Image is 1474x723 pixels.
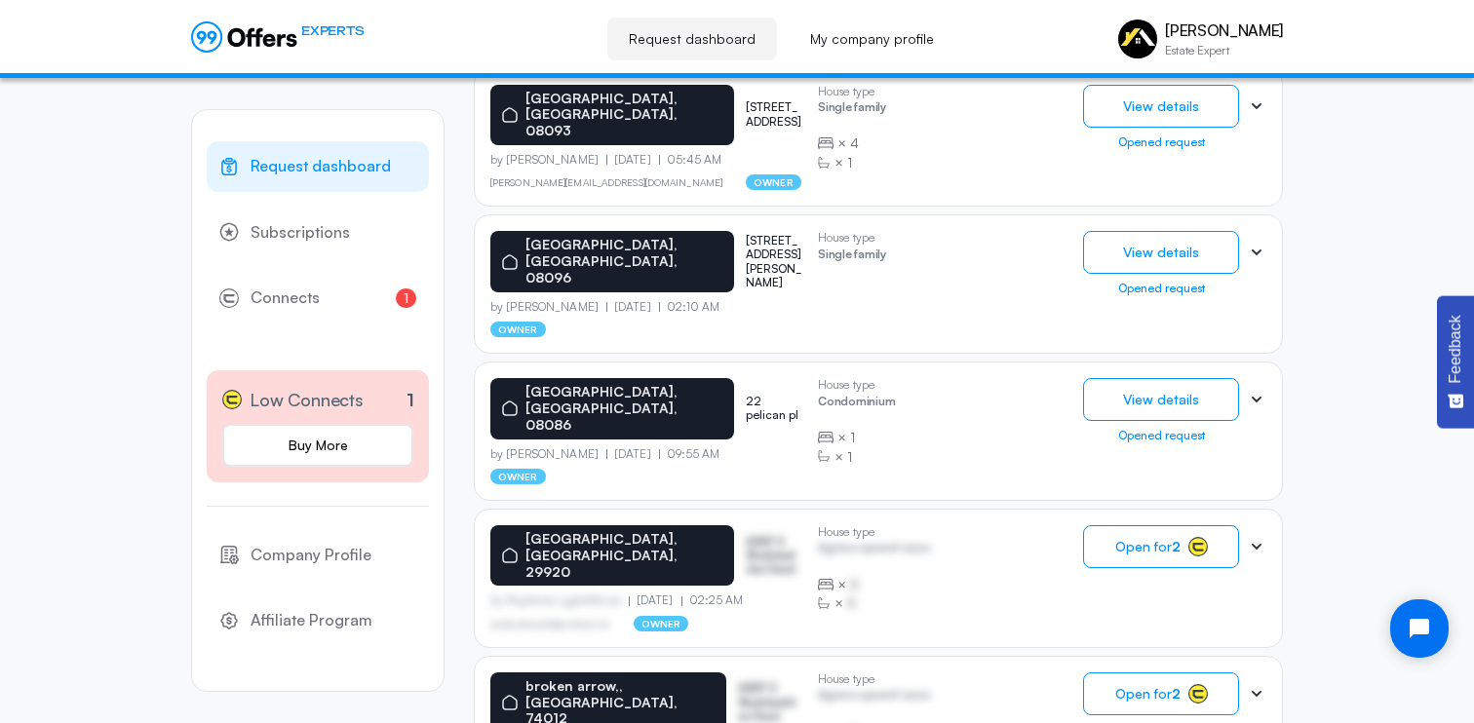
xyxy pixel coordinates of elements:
a: EXPERTS [191,21,364,53]
span: Open for [1115,686,1181,702]
div: × [818,153,886,172]
p: by [PERSON_NAME] [490,447,606,461]
p: [DATE] [629,593,681,607]
span: 1 [847,447,852,467]
p: House type [818,231,886,245]
p: owner [634,616,689,631]
button: View details [1083,231,1239,274]
p: 02:25 AM [681,593,744,607]
span: 1 [850,428,855,447]
p: [GEOGRAPHIC_DATA], [GEOGRAPHIC_DATA], 29920 [525,531,722,580]
p: House type [818,378,895,392]
a: Request dashboard [207,141,429,192]
p: asdfasdfasasfd@asdfasd.asf [490,618,610,629]
p: ASDF S Sfasfdasfdas Dasd [746,535,802,577]
p: [DATE] [606,300,659,314]
p: Agrwsv qwervf oiuns [818,541,930,559]
p: owner [490,469,546,484]
span: B [847,593,856,613]
div: × [818,133,886,153]
iframe: Tidio Chat [1374,583,1465,674]
a: Affiliate Program [207,595,429,646]
button: Open for2 [1083,525,1239,568]
p: [GEOGRAPHIC_DATA], [GEOGRAPHIC_DATA], 08093 [525,91,722,139]
span: 1 [396,288,416,308]
span: Subscriptions [251,220,350,246]
div: Opened request [1083,429,1239,442]
p: 09:55 AM [659,447,720,461]
p: [GEOGRAPHIC_DATA], [GEOGRAPHIC_DATA], 08096 [525,237,722,285]
p: by [PERSON_NAME] [490,300,606,314]
span: 1 [847,153,852,172]
button: View details [1083,85,1239,128]
a: [PERSON_NAME][EMAIL_ADDRESS][DOMAIN_NAME] [490,176,722,188]
p: Estate Expert [1165,45,1283,57]
p: by Afgdsrwe Ljgjkdfsbvas [490,593,629,607]
p: House type [818,85,886,98]
span: Request dashboard [251,154,391,179]
p: owner [746,174,801,190]
a: Buy More [222,424,413,467]
p: [DATE] [606,153,659,167]
p: 05:45 AM [659,153,722,167]
p: [GEOGRAPHIC_DATA], [GEOGRAPHIC_DATA], 08086 [525,384,722,433]
div: × [818,575,930,594]
div: × [818,593,930,613]
div: × [818,447,895,467]
a: My company profile [789,18,955,60]
a: Company Profile [207,530,429,581]
span: Feedback [1447,315,1464,383]
p: [STREET_ADDRESS][PERSON_NAME] [746,234,802,290]
a: Connects1 [207,273,429,323]
strong: 2 [1172,685,1181,702]
p: [PERSON_NAME] [1165,21,1283,40]
img: Antoine Mackey [1118,19,1157,58]
span: B [850,575,859,594]
button: Open for2 [1083,672,1239,715]
div: × [818,428,895,447]
p: Single family [818,100,886,119]
p: 1 [407,387,414,413]
span: Affiliate Program [251,608,372,633]
p: [STREET_ADDRESS] [746,100,802,129]
p: Agrwsv qwervf oiuns [818,688,930,706]
p: House type [818,672,930,686]
a: Request dashboard [607,18,777,60]
span: Company Profile [251,543,371,568]
button: Feedback - Show survey [1437,295,1474,428]
p: House type [818,525,930,539]
p: [DATE] [606,447,659,461]
span: EXPERTS [301,21,364,40]
a: Subscriptions [207,208,429,258]
p: 02:10 AM [659,300,720,314]
div: Opened request [1083,135,1239,149]
p: owner [490,322,546,337]
button: View details [1083,378,1239,421]
p: ASDF S Sfasfdasfdas Dasd [738,681,802,723]
span: Connects [251,285,320,311]
p: by [PERSON_NAME] [490,153,606,167]
p: Condominium [818,395,895,413]
p: 22 pelican pl [746,395,802,423]
span: Open for [1115,539,1181,554]
span: Low Connects [250,386,364,414]
strong: 2 [1172,538,1181,554]
div: Opened request [1083,282,1239,295]
span: 4 [850,133,859,153]
p: Single family [818,247,886,266]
